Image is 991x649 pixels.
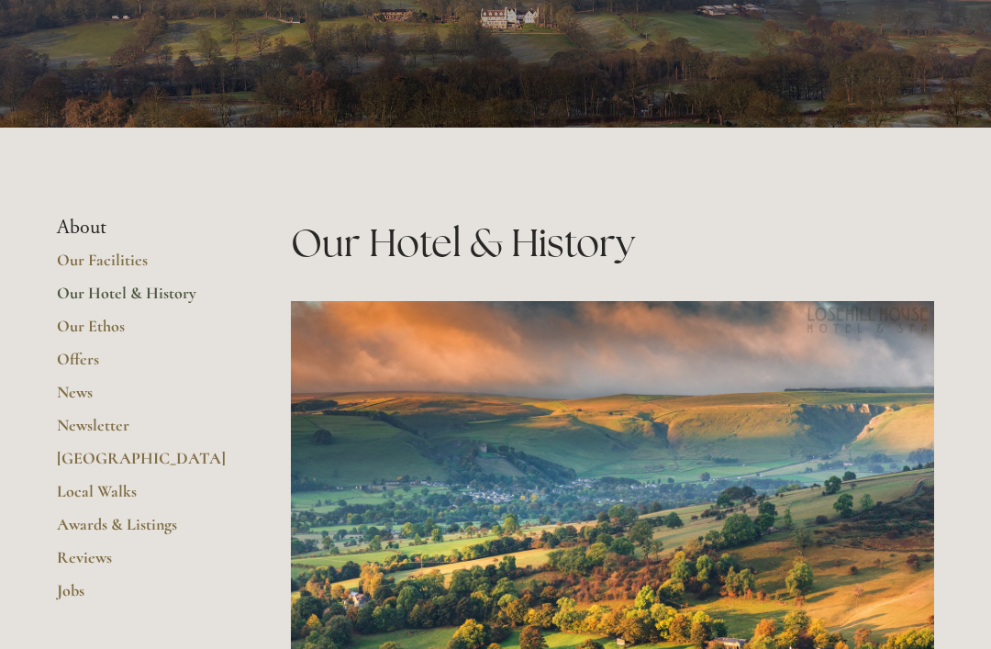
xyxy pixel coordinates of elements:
h1: Our Hotel & History [291,217,934,271]
a: Awards & Listings [57,515,232,548]
a: Newsletter [57,416,232,449]
a: Our Hotel & History [57,284,232,317]
a: [GEOGRAPHIC_DATA] [57,449,232,482]
a: Reviews [57,548,232,581]
a: Our Ethos [57,317,232,350]
a: Local Walks [57,482,232,515]
a: News [57,383,232,416]
a: Our Facilities [57,251,232,284]
a: Jobs [57,581,232,614]
li: About [57,217,232,241]
a: Offers [57,350,232,383]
